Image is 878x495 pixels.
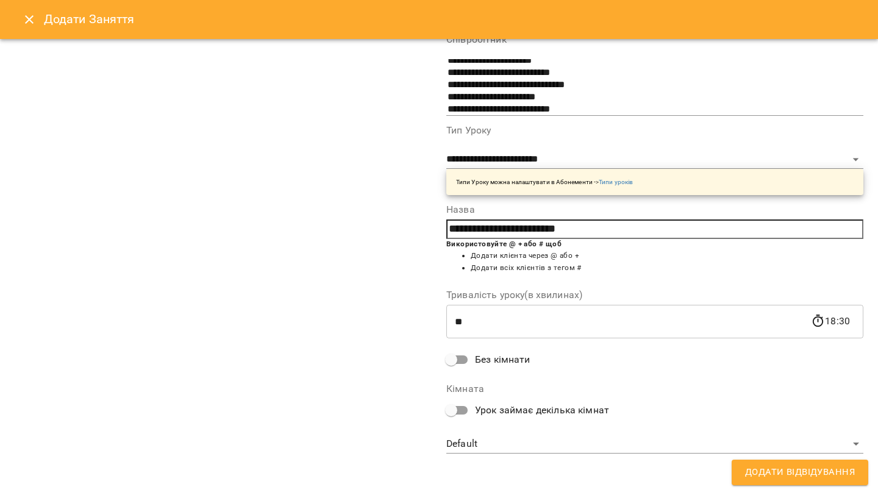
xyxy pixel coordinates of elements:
label: Тип Уроку [446,126,863,135]
span: Без кімнати [475,352,530,367]
li: Додати клієнта через @ або + [471,250,863,262]
p: Типи Уроку можна налаштувати в Абонементи -> [456,177,633,187]
label: Кімната [446,384,863,394]
label: Тривалість уроку(в хвилинах) [446,290,863,300]
span: Урок займає декілька кімнат [475,403,609,418]
button: Close [15,5,44,34]
span: Додати Відвідування [745,465,855,480]
button: Додати Відвідування [732,460,868,485]
label: Назва [446,205,863,215]
b: Використовуйте @ + або # щоб [446,240,562,248]
h6: Додати Заняття [44,10,863,29]
label: Співробітник [446,35,863,45]
div: Default [446,435,863,454]
a: Типи уроків [599,179,633,185]
li: Додати всіх клієнтів з тегом # [471,262,863,274]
